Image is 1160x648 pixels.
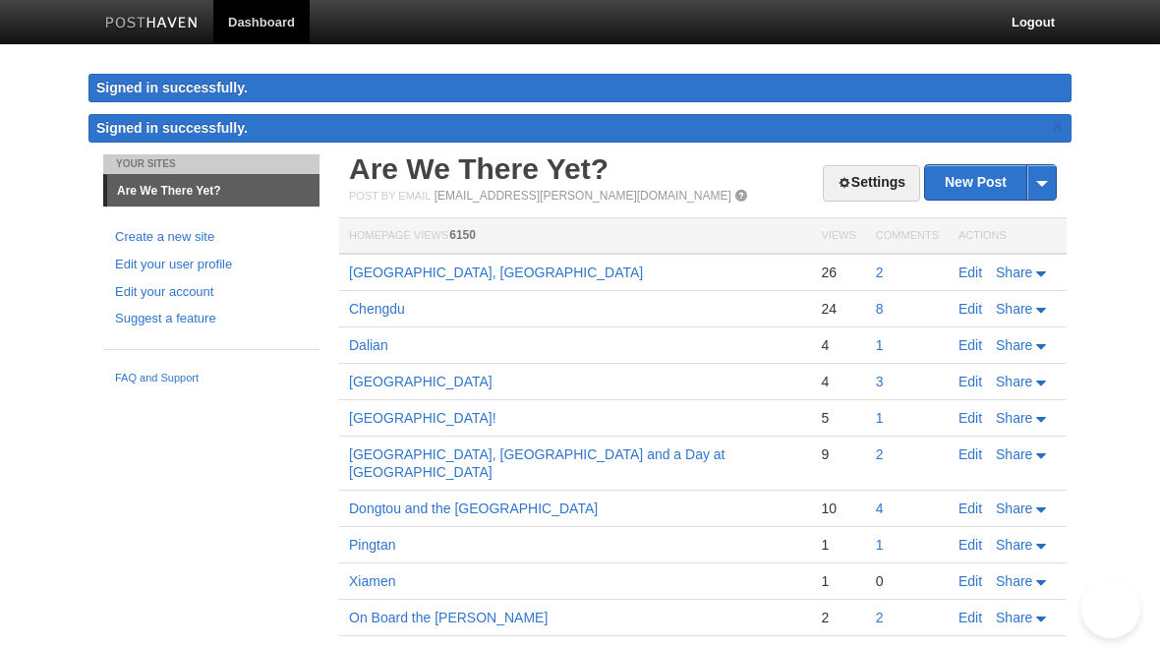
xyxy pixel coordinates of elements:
[349,501,598,516] a: Dongtou and the [GEOGRAPHIC_DATA]
[349,374,493,389] a: [GEOGRAPHIC_DATA]
[349,446,725,480] a: [GEOGRAPHIC_DATA], [GEOGRAPHIC_DATA] and a Day at [GEOGRAPHIC_DATA]
[996,446,1032,462] span: Share
[349,610,548,625] a: On Board the [PERSON_NAME]
[996,537,1032,553] span: Share
[958,265,982,280] a: Edit
[958,446,982,462] a: Edit
[996,410,1032,426] span: Share
[925,165,1056,200] a: New Post
[876,537,884,553] a: 1
[949,218,1067,255] th: Actions
[435,189,731,203] a: [EMAIL_ADDRESS][PERSON_NAME][DOMAIN_NAME]
[115,282,308,303] a: Edit your account
[105,17,199,31] img: Posthaven-bar
[996,301,1032,317] span: Share
[821,373,855,390] div: 4
[1049,114,1067,139] a: ×
[958,337,982,353] a: Edit
[996,610,1032,625] span: Share
[115,370,308,387] a: FAQ and Support
[876,501,884,516] a: 4
[107,175,319,206] a: Are We There Yet?
[996,265,1032,280] span: Share
[876,446,884,462] a: 2
[876,265,884,280] a: 2
[958,410,982,426] a: Edit
[821,445,855,463] div: 9
[449,228,476,242] span: 6150
[349,410,496,426] a: [GEOGRAPHIC_DATA]!
[349,537,395,553] a: Pingtan
[349,190,431,202] span: Post by Email
[821,300,855,318] div: 24
[958,610,982,625] a: Edit
[876,610,884,625] a: 2
[821,572,855,590] div: 1
[88,74,1072,102] div: Signed in successfully.
[866,218,949,255] th: Comments
[823,165,920,202] a: Settings
[349,573,395,589] a: Xiamen
[811,218,865,255] th: Views
[339,218,811,255] th: Homepage Views
[821,409,855,427] div: 5
[821,264,855,281] div: 26
[821,536,855,554] div: 1
[876,301,884,317] a: 8
[876,410,884,426] a: 1
[958,501,982,516] a: Edit
[1081,579,1140,638] iframe: Help Scout Beacon - Open
[349,152,609,185] a: Are We There Yet?
[349,301,405,317] a: Chengdu
[96,120,248,136] span: Signed in successfully.
[115,255,308,275] a: Edit your user profile
[349,337,388,353] a: Dalian
[958,301,982,317] a: Edit
[876,572,939,590] div: 0
[115,227,308,248] a: Create a new site
[958,374,982,389] a: Edit
[876,374,884,389] a: 3
[821,336,855,354] div: 4
[821,609,855,626] div: 2
[996,501,1032,516] span: Share
[958,537,982,553] a: Edit
[996,337,1032,353] span: Share
[103,154,319,174] li: Your Sites
[996,573,1032,589] span: Share
[349,265,643,280] a: [GEOGRAPHIC_DATA], [GEOGRAPHIC_DATA]
[958,573,982,589] a: Edit
[996,374,1032,389] span: Share
[821,500,855,517] div: 10
[115,309,308,329] a: Suggest a feature
[876,337,884,353] a: 1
